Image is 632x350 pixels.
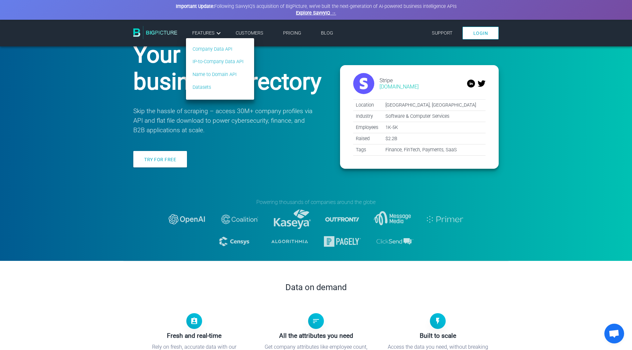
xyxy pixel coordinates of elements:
[296,10,336,16] a: Explore SavvyIQ →
[383,111,486,122] td: Software & Computer Services
[176,4,214,9] strong: Important Update:
[133,107,314,135] p: Skip the hassle of scraping – access 30M+ company profiles via API and flat file download to powe...
[321,30,333,36] a: Blog
[263,332,369,340] h3: All the attributes you need
[193,58,244,65] a: IP-to-Company Data API
[353,73,374,94] img: stripe.com
[324,201,361,238] img: logo-outfront.svg
[427,216,463,223] img: logo-primer.svg
[221,214,258,224] img: logo-coalition-2.svg
[385,332,491,340] h3: Built to scale
[274,210,311,229] img: logo-kaseya.svg
[478,80,486,87] img: twitter-v2.svg
[353,144,383,155] td: Tags
[353,111,383,122] td: Industry
[353,133,383,144] td: Raised
[467,80,475,87] img: linkedin.svg
[133,41,324,95] h1: Your global business directory
[383,133,486,144] td: $2.2B
[380,77,419,84] div: Stripe
[168,3,464,16] div: Following SavvyIQ's acquisition of BigPicture, we've built the next-generation of AI-powered busi...
[193,84,244,91] a: Datasets
[236,30,263,36] a: Customers
[219,235,255,248] img: logo-censys.svg
[271,240,308,243] img: logo-algorithmia.svg
[283,30,301,36] a: Pricing
[193,71,244,78] a: Name to Domain API
[141,332,247,340] h3: Fresh and real-time
[374,211,411,227] img: message-media.svg
[604,324,624,343] div: Open chat
[169,214,205,224] img: logo-openai.svg
[353,99,383,111] td: Location
[383,99,486,111] td: [GEOGRAPHIC_DATA], [GEOGRAPHIC_DATA]
[133,26,177,39] img: BigPicture.io
[193,46,244,53] a: Company Data API
[383,122,486,133] td: 1K-5K
[380,84,419,90] div: [DOMAIN_NAME]
[353,122,383,133] td: Employees
[133,282,499,292] h2: Data on demand
[432,30,453,36] a: Support
[133,151,187,167] a: Try for free
[377,238,413,245] img: logo-clicksend.svg
[324,236,361,247] img: logo-pagely.svg
[192,29,223,37] a: Features
[383,144,486,155] td: Finance, FinTech, Payments, SaaS
[462,27,499,39] a: Login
